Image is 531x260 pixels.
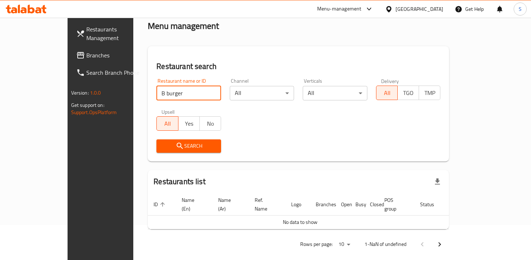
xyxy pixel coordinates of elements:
div: All [303,86,367,100]
input: Search for restaurant name or ID.. [156,86,221,100]
div: [GEOGRAPHIC_DATA] [396,5,443,13]
label: Upsell [161,109,175,114]
span: Search Branch Phone [86,68,150,77]
span: Name (Ar) [218,196,240,213]
span: ID [154,200,167,209]
th: Closed [364,194,379,216]
a: Support.OpsPlatform [71,108,117,117]
h2: Restaurants list [154,176,205,187]
button: Search [156,139,221,153]
span: Status [420,200,444,209]
th: Open [335,194,350,216]
span: Get support on: [71,100,104,110]
th: Busy [350,194,364,216]
span: All [379,88,395,98]
h2: Menu management [148,20,219,32]
button: All [156,116,178,131]
button: TGO [397,86,419,100]
span: All [160,118,175,129]
button: Yes [178,116,200,131]
div: All [230,86,294,100]
p: Rows per page: [300,240,333,249]
th: Logo [285,194,310,216]
span: Search [162,142,215,151]
span: Branches [86,51,150,60]
button: Next page [431,236,448,253]
span: No data to show [283,217,318,227]
h2: Restaurant search [156,61,440,72]
span: Version: [71,88,89,97]
span: TMP [422,88,437,98]
div: Rows per page: [336,239,353,250]
a: Branches [70,47,156,64]
button: No [199,116,221,131]
a: Search Branch Phone [70,64,156,81]
p: 1-NaN of undefined [364,240,406,249]
div: Menu-management [317,5,362,13]
span: Ref. Name [255,196,277,213]
span: Name (En) [182,196,204,213]
button: TMP [419,86,440,100]
span: TGO [401,88,416,98]
table: enhanced table [148,194,477,229]
span: 1.0.0 [90,88,101,97]
span: POS group [384,196,406,213]
span: S [519,5,522,13]
label: Delivery [381,78,399,83]
span: Yes [181,118,197,129]
span: No [203,118,218,129]
div: Export file [429,173,446,190]
a: Restaurants Management [70,21,156,47]
button: All [376,86,398,100]
th: Branches [310,194,335,216]
span: Restaurants Management [86,25,150,42]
